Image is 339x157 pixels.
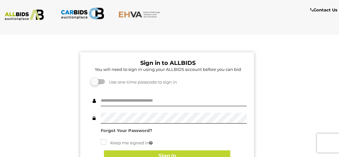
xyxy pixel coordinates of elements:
[61,6,104,21] img: CARBIDS.com.au
[106,79,177,85] span: Use one-time passcode to sign in
[101,128,152,133] a: Forgot Your Password?
[140,60,196,66] b: Sign in to ALLBIDS
[89,67,247,72] h5: You will need to sign in using your ALLBIDS account before you can bid
[101,139,153,147] label: Keep me signed in
[3,9,46,21] img: ALLBIDS.com.au
[310,6,339,14] a: Contact Us
[118,11,162,18] img: EHVA.com.au
[310,7,337,12] b: Contact Us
